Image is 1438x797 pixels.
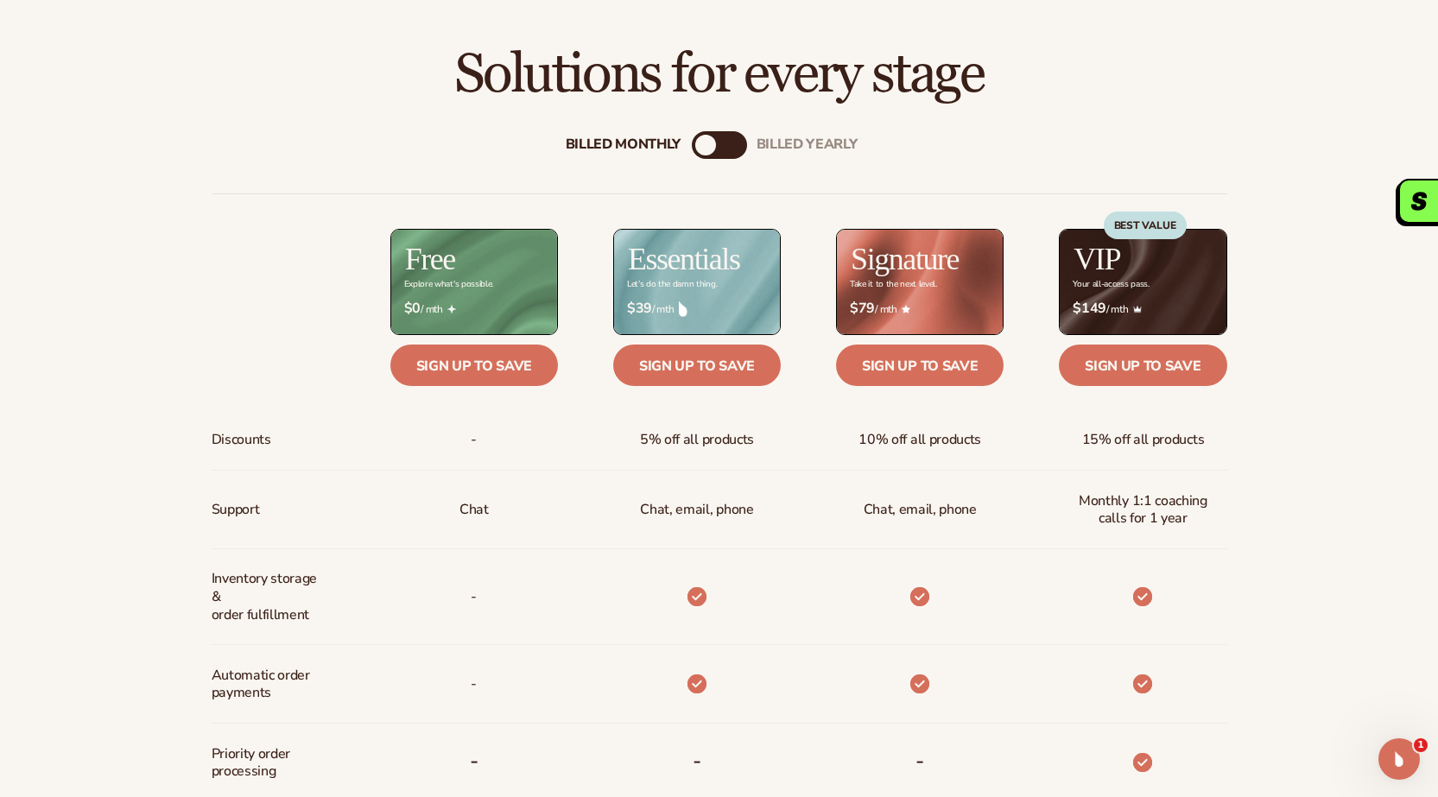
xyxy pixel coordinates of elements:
img: Signature_BG_eeb718c8-65ac-49e3-a4e5-327c6aa73146.jpg [837,230,1003,334]
strong: $39 [627,300,652,317]
b: - [915,747,924,775]
span: / mth [404,300,544,317]
img: Free_Icon_bb6e7c7e-73f8-44bd-8ed0-223ea0fc522e.png [447,305,456,313]
b: - [470,747,478,775]
img: drop.png [679,301,687,317]
span: - [471,581,477,613]
div: Take it to the next level. [850,280,937,289]
p: Chat [459,494,489,526]
strong: $149 [1073,300,1106,317]
span: / mth [627,300,767,317]
h2: Solutions for every stage [48,46,1390,104]
span: Chat, email, phone [864,494,977,526]
span: Priority order processing [212,738,326,788]
img: free_bg.png [391,230,557,334]
span: Discounts [212,424,271,456]
a: Sign up to save [836,345,1004,386]
img: Essentials_BG_9050f826-5aa9-47d9-a362-757b82c62641.jpg [614,230,780,334]
p: Chat, email, phone [640,494,753,526]
span: 15% off all products [1082,424,1205,456]
div: Explore what's possible. [404,280,493,289]
a: Sign up to save [390,345,558,386]
span: 1 [1414,738,1428,752]
span: - [471,424,477,456]
div: Billed Monthly [566,137,681,154]
h2: Essentials [628,244,740,275]
div: BEST VALUE [1104,212,1187,239]
img: Star_6.png [902,305,910,313]
span: Support [212,494,260,526]
span: Monthly 1:1 coaching calls for 1 year [1073,485,1213,535]
img: VIP_BG_199964bd-3653-43bc-8a67-789d2d7717b9.jpg [1060,230,1226,334]
span: Automatic order payments [212,660,326,710]
span: 10% off all products [858,424,981,456]
span: Inventory storage & order fulfillment [212,563,326,630]
span: 5% off all products [640,424,754,456]
div: billed Yearly [757,137,858,154]
div: Your all-access pass. [1073,280,1149,289]
strong: $0 [404,300,421,317]
a: Sign up to save [1059,345,1226,386]
a: Sign up to save [613,345,781,386]
h2: Free [405,244,455,275]
h2: Signature [851,244,959,275]
h2: VIP [1074,244,1120,275]
div: Let’s do the damn thing. [627,280,717,289]
span: / mth [850,300,990,317]
strong: $79 [850,300,875,317]
span: - [471,668,477,700]
span: / mth [1073,300,1213,317]
b: - [693,747,701,775]
iframe: Intercom live chat [1378,738,1420,780]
